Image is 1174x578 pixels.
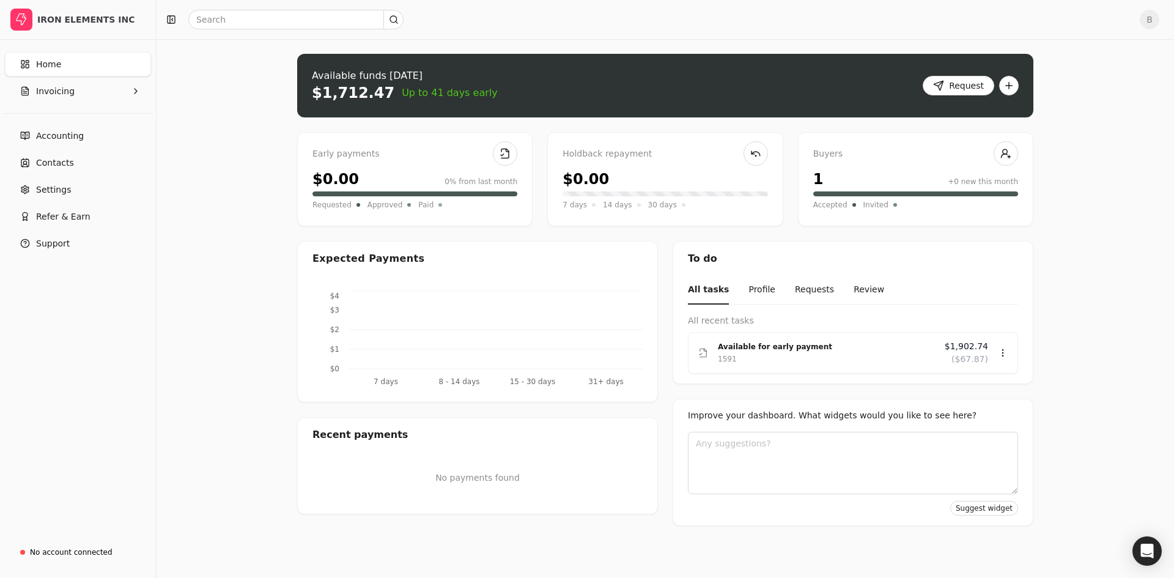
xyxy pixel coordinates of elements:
div: +0 new this month [948,176,1018,187]
span: Accepted [813,199,847,211]
button: Suggest widget [950,501,1018,516]
button: Refer & Earn [5,204,151,229]
button: Profile [748,276,775,305]
span: Accounting [36,130,84,143]
span: Settings [36,183,71,196]
a: Settings [5,177,151,202]
tspan: 15 - 30 days [510,377,556,386]
div: Buyers [813,147,1018,161]
span: Refer & Earn [36,210,90,223]
div: All recent tasks [688,314,1018,327]
div: $0.00 [312,168,359,190]
div: To do [673,242,1033,276]
span: Invoicing [36,85,75,98]
button: Requests [795,276,834,305]
div: No account connected [30,547,113,558]
div: Holdback repayment [563,147,767,161]
a: Home [5,52,151,76]
span: Contacts [36,157,74,169]
tspan: $3 [330,306,339,314]
span: $1,902.74 [945,340,988,353]
tspan: $2 [330,325,339,334]
tspan: $1 [330,345,339,354]
span: Invited [863,199,888,211]
button: Invoicing [5,79,151,103]
span: ($67.87) [951,353,988,366]
div: Available funds [DATE] [312,69,498,83]
span: 30 days [648,199,677,211]
span: Up to 41 days early [402,86,498,100]
span: 7 days [563,199,587,211]
div: 1591 [718,353,737,365]
div: Recent payments [298,418,657,452]
input: Search [188,10,404,29]
div: $1,712.47 [312,83,394,103]
tspan: $4 [330,292,339,300]
div: Early payments [312,147,517,161]
button: All tasks [688,276,729,305]
tspan: 31+ days [588,377,623,386]
tspan: 8 - 14 days [438,377,479,386]
div: Available for early payment [718,341,935,353]
span: Home [36,58,61,71]
div: Expected Payments [312,251,424,266]
span: Support [36,237,70,250]
a: Contacts [5,150,151,175]
span: Paid [418,199,434,211]
p: No payments found [312,472,643,484]
button: B [1140,10,1159,29]
span: Requested [312,199,352,211]
button: Review [854,276,884,305]
div: 1 [813,168,824,190]
a: No account connected [5,541,151,563]
div: Improve your dashboard. What widgets would you like to see here? [688,409,1018,422]
span: Approved [367,199,403,211]
tspan: $0 [330,365,339,373]
div: IRON ELEMENTS INC [37,13,146,26]
a: Accounting [5,124,151,148]
tspan: 7 days [374,377,398,386]
div: Open Intercom Messenger [1132,536,1162,566]
div: $0.00 [563,168,609,190]
span: 14 days [603,199,632,211]
button: Support [5,231,151,256]
div: 0% from last month [445,176,517,187]
button: Request [923,76,994,95]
